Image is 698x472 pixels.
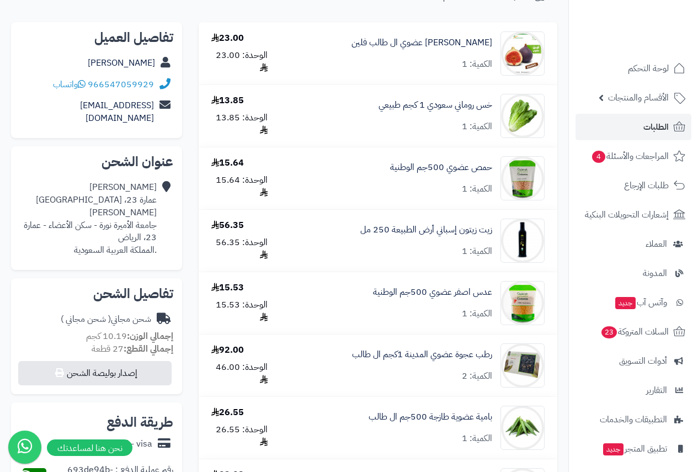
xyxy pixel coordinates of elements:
img: 1695333178-%D8%B9%D8%AC%D9%88%D8%A9%20%D8%B1%D8%B7%D8%A8%20%D8%A7%D9%84%20%D8%B7%D8%A7%D9%84%D8%A... [501,343,544,388]
a: [EMAIL_ADDRESS][DOMAIN_NAME] [80,99,154,125]
span: المراجعات والأسئلة [591,149,669,164]
span: العملاء [646,236,667,252]
img: 1690580761-6281062538272-90x90.jpg [501,156,544,200]
span: 4 [592,151,605,163]
div: creditcard - visa [88,438,152,450]
div: 23.00 [211,32,244,45]
a: المدونة [576,260,691,287]
span: التطبيقات والخدمات [600,412,667,427]
a: التقارير [576,377,691,404]
div: 13.85 [211,94,244,107]
a: التطبيقات والخدمات [576,406,691,433]
span: ( شحن مجاني ) [61,312,111,326]
a: بامية عضوية طازجة 500جم ال طالب [369,411,492,423]
small: 10.19 كجم [86,330,173,343]
span: أدوات التسويق [619,353,667,369]
div: الوحدة: 15.64 [211,174,268,199]
a: الطلبات [576,114,691,140]
div: 56.35 [211,219,244,232]
div: الكمية: 1 [462,58,492,71]
a: [PERSON_NAME] عضوي ال طالب فلين [351,36,492,49]
a: أدوات التسويق [576,348,691,374]
a: المراجعات والأسئلة4 [576,143,691,169]
div: الوحدة: 13.85 [211,112,268,137]
a: طلبات الإرجاع [576,172,691,199]
div: 26.55 [211,406,244,419]
div: الكمية: 1 [462,183,492,195]
a: رطب عجوة عضوي المدينة 1كجم ال طالب [352,348,492,361]
span: لوحة التحكم [628,61,669,76]
div: الوحدة: 23.00 [211,49,268,75]
small: 27 قطعة [92,342,173,356]
div: [PERSON_NAME] عمارة 23، [GEOGRAPHIC_DATA][PERSON_NAME] جامعة الأميرة نورة - سكن الأعضاء - عمارة 2... [20,181,157,257]
img: logo-2.png [623,31,688,54]
div: 15.53 [211,282,244,294]
div: الوحدة: 15.53 [211,299,268,324]
div: الكمية: 1 [462,245,492,258]
a: لوحة التحكم [576,55,691,82]
h2: عنوان الشحن [20,155,173,168]
div: شحن مجاني [61,313,151,326]
a: حمص عضوي 500جم الوطنية [390,161,492,174]
span: المدونة [643,266,667,281]
a: [PERSON_NAME] [88,56,155,70]
span: السلات المتروكة [600,324,669,340]
span: جديد [603,443,624,455]
div: الكمية: 1 [462,307,492,320]
span: طلبات الإرجاع [624,178,669,193]
a: العملاء [576,231,691,257]
span: الطلبات [643,119,669,135]
div: 15.64 [211,157,244,169]
span: وآتس آب [614,295,667,310]
a: خس روماني سعودي 1 كجم طبيعي [379,99,492,112]
a: تطبيق المتجرجديد [576,436,691,462]
a: واتساب [53,78,86,91]
span: إشعارات التحويلات البنكية [585,207,669,222]
h2: تفاصيل العميل [20,31,173,44]
div: الكمية: 2 [462,370,492,383]
a: زيت زيتون إسباني أرض الطبيعة 250 مل [360,224,492,236]
a: 966547059929 [88,78,154,91]
h2: طريقة الدفع [106,416,173,429]
span: التقارير [646,383,667,398]
span: 23 [601,326,617,338]
h2: تفاصيل الشحن [20,287,173,300]
strong: إجمالي القطع: [124,342,173,356]
div: الوحدة: 26.55 [211,423,268,449]
div: الكمية: 1 [462,120,492,133]
img: 1674401351-ROMAIN-LETTUCE-SAUDI-90x90.jpg [501,94,544,138]
span: جديد [615,297,636,309]
button: إصدار بوليصة الشحن [18,361,172,385]
img: 1677673325-spanish-olive-oil-1_10-90x90.jpg [501,219,544,263]
img: 1674398207-0da888fb-8394-4ce9-95b0-0bcc1a8c48f1-thumbnail-770x770-70-90x90.jpeg [501,31,544,76]
div: 92.00 [211,344,244,357]
div: الوحدة: 56.35 [211,236,268,262]
span: تطبيق المتجر [602,441,667,457]
img: 1691940249-6281062539071-90x90.jpg [501,281,544,325]
a: عدس اصفر عضوي 500جم الوطنية [373,286,492,299]
a: إشعارات التحويلات البنكية [576,201,691,228]
strong: إجمالي الوزن: [127,330,173,343]
div: الوحدة: 46.00 [211,361,268,386]
img: 1697401611-OKRA-LADY-FINGER-KG-90x90.jpg [501,406,544,450]
div: الكمية: 1 [462,432,492,445]
a: السلات المتروكة23 [576,319,691,345]
a: وآتس آبجديد [576,289,691,316]
span: الأقسام والمنتجات [608,90,669,105]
